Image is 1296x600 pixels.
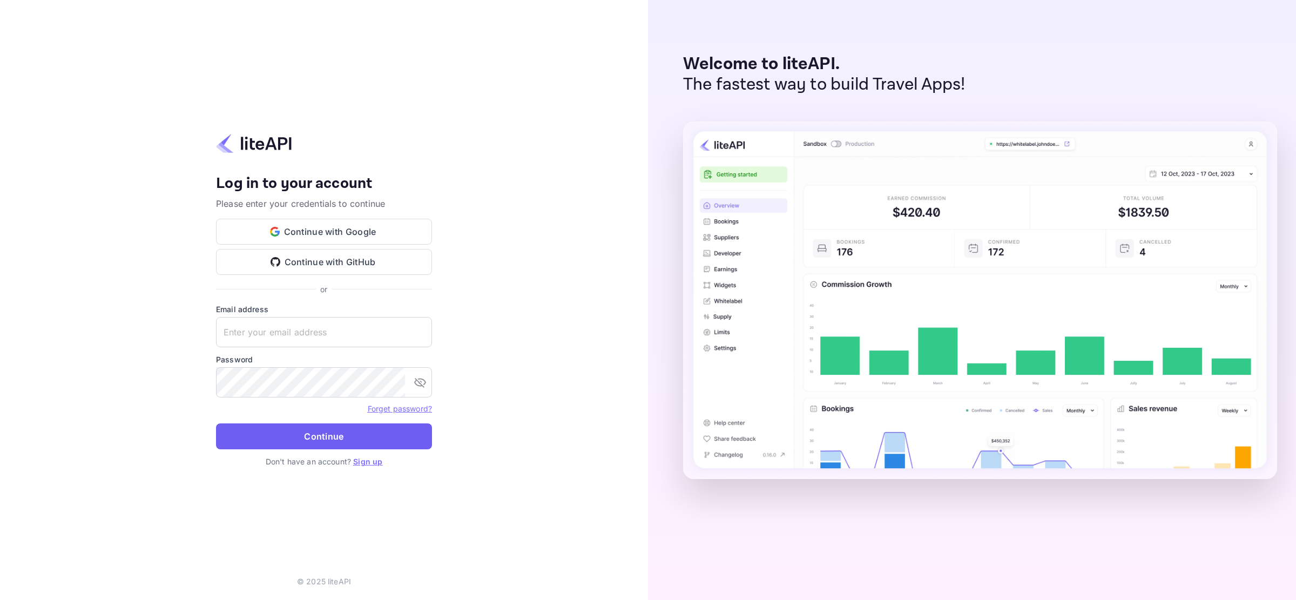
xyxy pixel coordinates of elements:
[353,457,382,466] a: Sign up
[216,219,432,245] button: Continue with Google
[216,249,432,275] button: Continue with GitHub
[216,304,432,315] label: Email address
[683,54,966,75] p: Welcome to liteAPI.
[216,317,432,347] input: Enter your email address
[216,456,432,467] p: Don't have an account?
[297,576,351,587] p: © 2025 liteAPI
[216,174,432,193] h4: Log in to your account
[216,423,432,449] button: Continue
[216,197,432,210] p: Please enter your credentials to continue
[683,122,1277,479] img: liteAPI Dashboard Preview
[368,403,432,414] a: Forget password?
[409,372,431,393] button: toggle password visibility
[683,75,966,95] p: The fastest way to build Travel Apps!
[320,284,327,295] p: or
[216,354,432,365] label: Password
[368,404,432,413] a: Forget password?
[216,133,292,154] img: liteapi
